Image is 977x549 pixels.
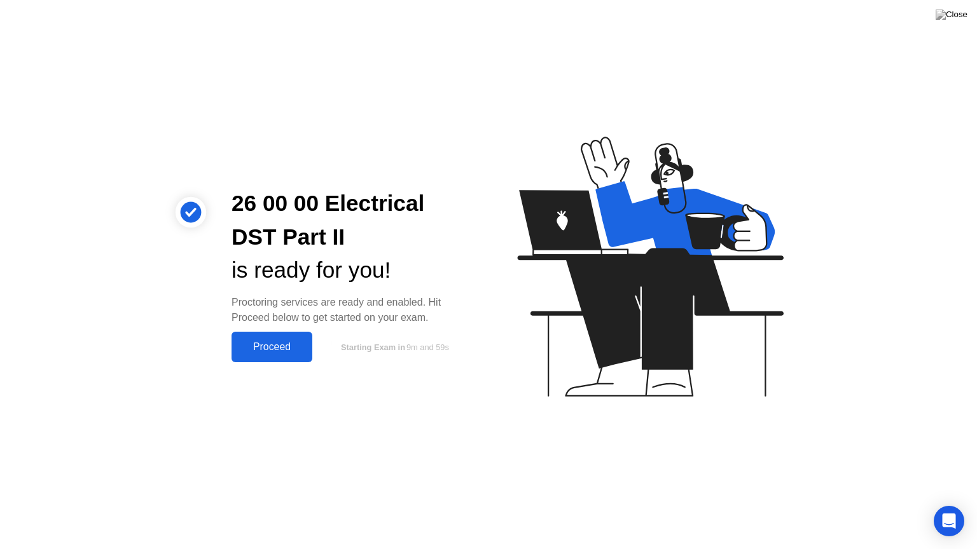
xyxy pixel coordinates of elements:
div: Open Intercom Messenger [934,506,964,536]
button: Proceed [232,332,312,362]
div: Proctoring services are ready and enabled. Hit Proceed below to get started on your exam. [232,295,468,325]
span: 9m and 59s [406,342,449,352]
div: is ready for you! [232,254,468,287]
img: Close [936,10,967,20]
button: Starting Exam in9m and 59s [319,335,468,359]
div: 26 00 00 Electrical DST Part II [232,187,468,254]
div: Proceed [235,341,308,353]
